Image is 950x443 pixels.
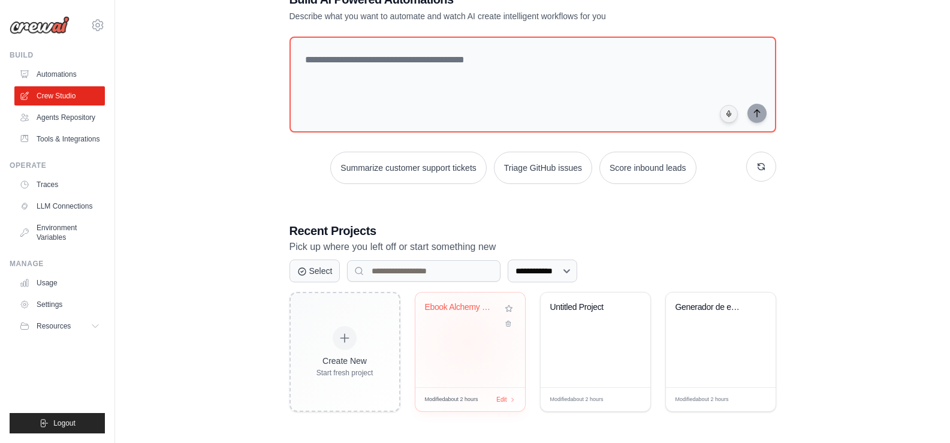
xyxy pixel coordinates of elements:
img: Logo [10,16,70,34]
p: Pick up where you left off or start something new [289,239,776,255]
button: Add to favorites [502,302,515,315]
span: Edit [496,395,506,404]
p: Describe what you want to automate and watch AI create intelligent workflows for you [289,10,692,22]
a: LLM Connections [14,197,105,216]
span: Resources [37,321,71,331]
div: Build [10,50,105,60]
button: Delete project [502,318,515,330]
button: Select [289,260,340,282]
a: Usage [14,273,105,293]
button: Summarize customer support tickets [330,152,486,184]
button: Score inbound leads [599,152,696,184]
button: Get new suggestions [746,152,776,182]
div: Start fresh project [316,368,373,378]
h3: Recent Projects [289,222,776,239]
a: Agents Repository [14,108,105,127]
a: Environment Variables [14,218,105,247]
button: Click to speak your automation idea [720,105,738,123]
button: Triage GitHub issues [494,152,592,184]
span: Modified about 2 hours [675,396,729,404]
div: Generador de eBooks Automatizado [675,302,748,313]
span: Logout [53,418,76,428]
span: Edit [747,395,757,404]
span: Modified about 2 hours [425,396,478,404]
span: Modified about 2 hours [550,396,604,404]
a: Settings [14,295,105,314]
a: Traces [14,175,105,194]
div: Untitled Project [550,302,623,313]
div: Manage [10,259,105,269]
a: Crew Studio [14,86,105,106]
button: Resources [14,317,105,336]
a: Automations [14,65,105,84]
button: Logout [10,413,105,433]
a: Tools & Integrations [14,129,105,149]
div: Create New [316,355,373,367]
div: Ebook Alchemy - El Nuevo Arte de la Guerra [425,302,497,313]
span: Edit [622,395,632,404]
div: Operate [10,161,105,170]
